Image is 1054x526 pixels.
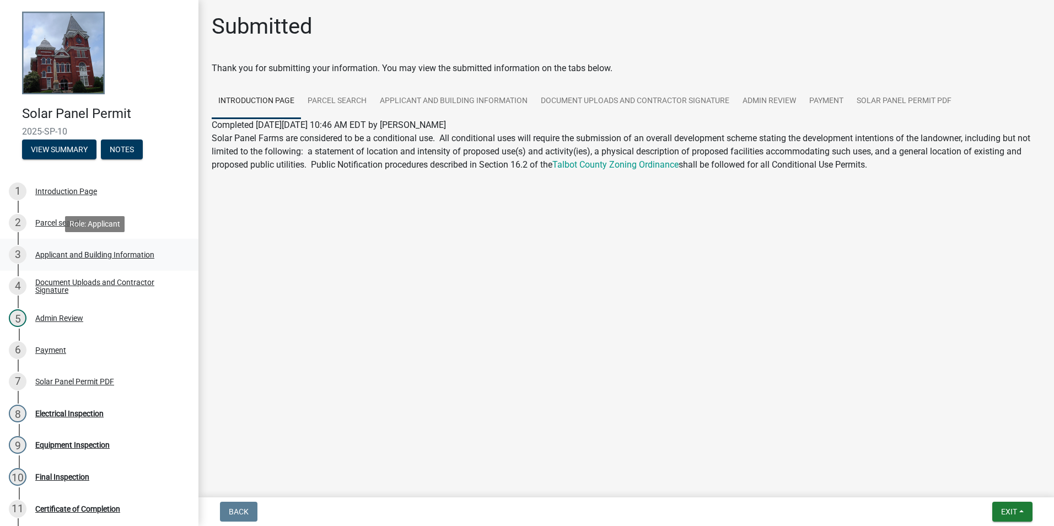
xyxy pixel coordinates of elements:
[101,146,143,154] wm-modal-confirm: Notes
[212,132,1041,171] p: Solar Panel Farms are considered to be a conditional use. All conditional uses will require the s...
[35,441,110,449] div: Equipment Inspection
[220,502,257,522] button: Back
[22,126,176,137] span: 2025-SP-10
[9,405,26,422] div: 8
[534,84,736,119] a: Document Uploads and Contractor Signature
[9,246,26,264] div: 3
[9,183,26,200] div: 1
[803,84,850,119] a: Payment
[212,13,313,40] h1: Submitted
[9,373,26,390] div: 7
[22,146,96,154] wm-modal-confirm: Summary
[992,502,1033,522] button: Exit
[35,278,181,294] div: Document Uploads and Contractor Signature
[35,410,104,417] div: Electrical Inspection
[212,62,1041,75] div: Thank you for submitting your information. You may view the submitted information on the tabs below.
[35,219,82,227] div: Parcel search
[229,507,249,516] span: Back
[373,84,534,119] a: Applicant and Building Information
[35,378,114,385] div: Solar Panel Permit PDF
[9,277,26,295] div: 4
[35,346,66,354] div: Payment
[9,309,26,327] div: 5
[35,187,97,195] div: Introduction Page
[1001,507,1017,516] span: Exit
[212,120,446,130] span: Completed [DATE][DATE] 10:46 AM EDT by [PERSON_NAME]
[22,12,105,94] img: Talbot County, Georgia
[101,139,143,159] button: Notes
[9,341,26,359] div: 6
[552,159,679,170] a: Talbot County Zoning Ordinance
[736,84,803,119] a: Admin Review
[22,106,190,122] h4: Solar Panel Permit
[212,84,301,119] a: Introduction Page
[9,214,26,232] div: 2
[35,473,89,481] div: Final Inspection
[35,251,154,259] div: Applicant and Building Information
[9,468,26,486] div: 10
[65,216,125,232] div: Role: Applicant
[35,505,120,513] div: Certificate of Completion
[9,436,26,454] div: 9
[35,314,83,322] div: Admin Review
[9,500,26,518] div: 11
[301,84,373,119] a: Parcel search
[22,139,96,159] button: View Summary
[850,84,958,119] a: Solar Panel Permit PDF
